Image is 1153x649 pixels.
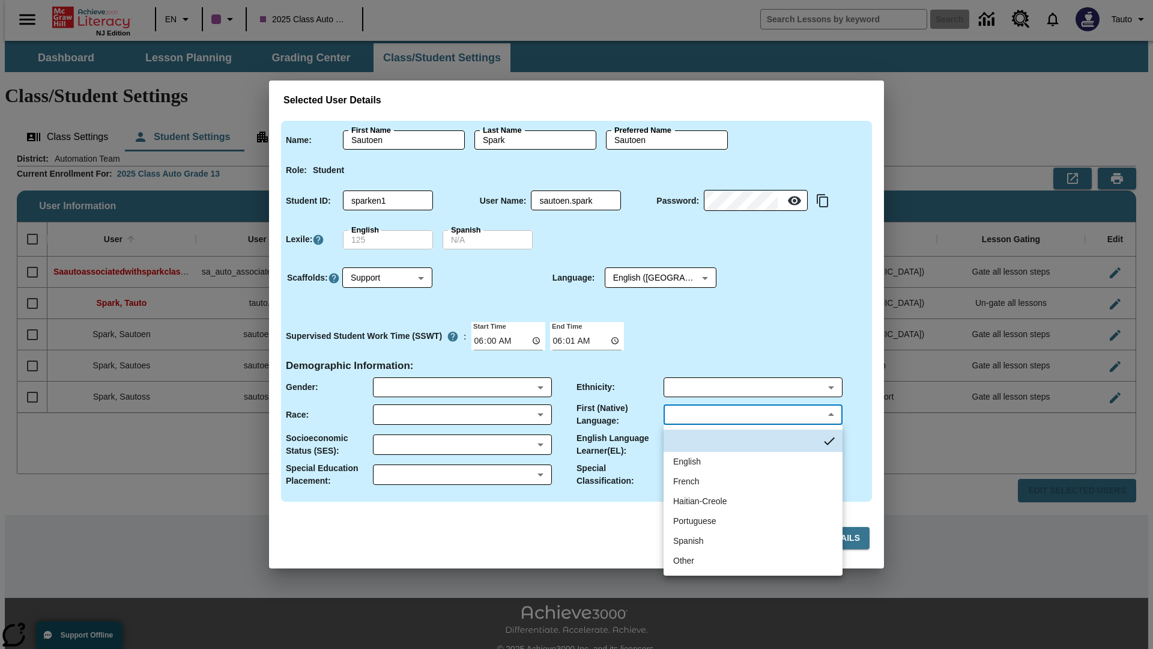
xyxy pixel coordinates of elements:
[664,511,843,531] li: Portuguese
[664,472,843,492] li: French
[664,492,843,511] li: Haitian-Creole
[673,515,716,528] div: Portuguese
[664,531,843,551] li: Spanish
[673,456,701,468] div: English
[673,475,700,488] div: French
[664,551,843,571] li: Other
[673,555,694,567] div: Other
[673,495,727,508] div: Haitian-Creole
[664,430,843,452] li: No Item Selected
[664,452,843,472] li: English
[673,535,704,547] div: Spanish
